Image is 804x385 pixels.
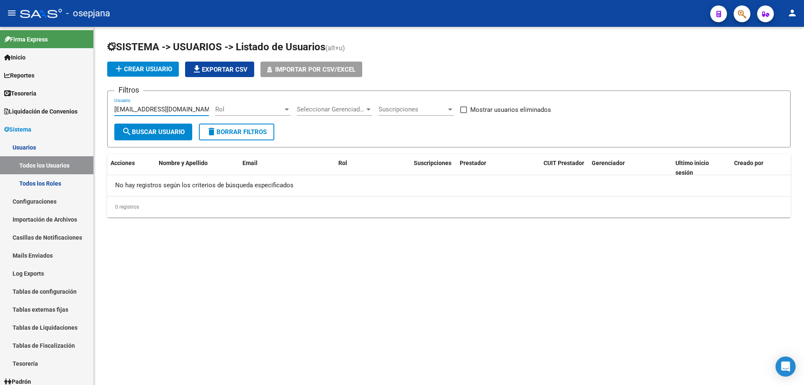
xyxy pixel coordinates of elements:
[4,89,36,98] span: Tesorería
[414,160,451,166] span: Suscripciones
[159,160,208,166] span: Nombre y Apellido
[122,128,185,136] span: Buscar Usuario
[107,196,791,217] div: 0 registros
[379,106,446,113] span: Suscripciones
[122,127,132,137] mat-icon: search
[4,53,26,62] span: Inicio
[114,65,172,73] span: Crear Usuario
[540,154,588,182] datatable-header-cell: CUIT Prestador
[192,66,247,73] span: Exportar CSV
[107,62,179,77] button: Crear Usuario
[410,154,456,182] datatable-header-cell: Suscripciones
[734,160,763,166] span: Creado por
[592,160,625,166] span: Gerenciador
[456,154,540,182] datatable-header-cell: Prestador
[470,105,551,115] span: Mostrar usuarios eliminados
[460,160,486,166] span: Prestador
[776,357,796,377] div: Open Intercom Messenger
[260,62,362,77] button: Importar por CSV/Excel
[4,107,77,116] span: Liquidación de Convenios
[338,160,347,166] span: Rol
[107,154,155,182] datatable-header-cell: Acciones
[192,64,202,74] mat-icon: file_download
[4,71,34,80] span: Reportes
[787,8,797,18] mat-icon: person
[588,154,672,182] datatable-header-cell: Gerenciador
[215,106,283,113] span: Rol
[242,160,258,166] span: Email
[335,154,410,182] datatable-header-cell: Rol
[114,84,143,96] h3: Filtros
[325,44,345,52] span: (alt+u)
[672,154,731,182] datatable-header-cell: Ultimo inicio sesión
[7,8,17,18] mat-icon: menu
[297,106,365,113] span: Seleccionar Gerenciador
[155,154,239,182] datatable-header-cell: Nombre y Apellido
[114,124,192,140] button: Buscar Usuario
[206,127,216,137] mat-icon: delete
[185,62,254,77] button: Exportar CSV
[107,41,325,53] span: SISTEMA -> USUARIOS -> Listado de Usuarios
[111,160,135,166] span: Acciones
[239,154,323,182] datatable-header-cell: Email
[114,64,124,74] mat-icon: add
[4,35,48,44] span: Firma Express
[199,124,274,140] button: Borrar Filtros
[675,160,709,176] span: Ultimo inicio sesión
[544,160,584,166] span: CUIT Prestador
[206,128,267,136] span: Borrar Filtros
[275,66,356,73] span: Importar por CSV/Excel
[66,4,110,23] span: - osepjana
[107,175,791,196] div: No hay registros según los criterios de búsqueda especificados
[4,125,31,134] span: Sistema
